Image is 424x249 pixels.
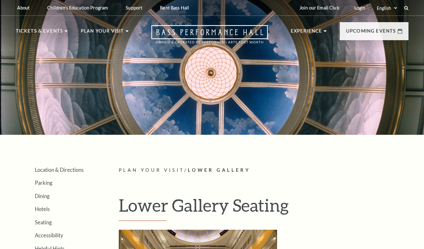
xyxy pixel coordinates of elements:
p: Experience [291,27,322,39]
p: Tickets & Events [16,27,63,39]
p: / [119,166,408,174]
select: Select: [376,5,398,11]
a: Location & Directions [35,167,84,173]
span: Lower Gallery [188,167,250,173]
a: Parking [35,180,52,186]
a: Accessibility [35,232,63,238]
a: Seating [35,219,52,225]
p: Rent Bass Hall [160,5,189,10]
a: Dining [35,193,49,199]
p: Upcoming Events [346,27,396,39]
p: Plan Your Visit [81,27,124,39]
h1: Lower Gallery Seating [119,195,408,221]
a: Hotels [35,206,50,212]
p: Children's Education Program [47,5,108,10]
span: Plan Your Visit [119,167,185,173]
p: About [17,5,30,10]
p: Support [126,5,142,10]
